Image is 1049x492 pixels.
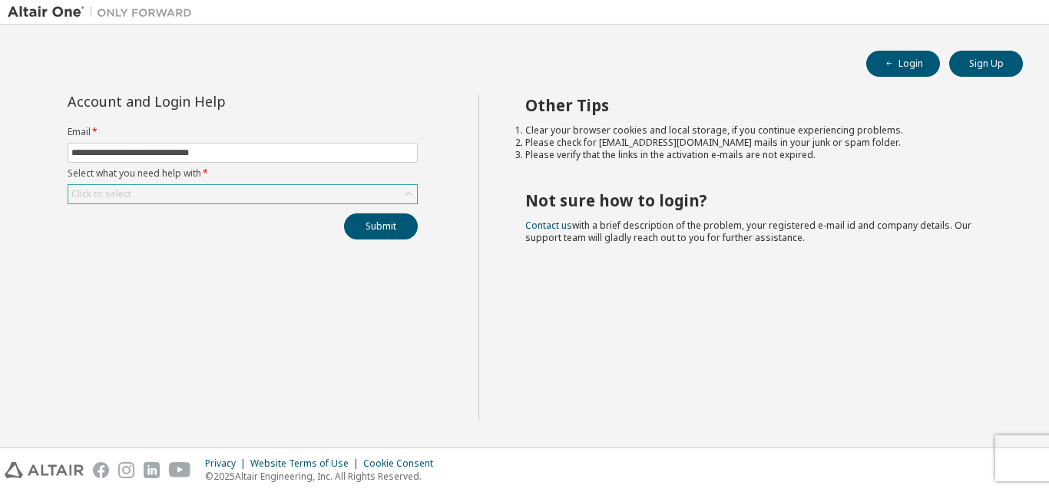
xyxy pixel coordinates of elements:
[68,167,418,180] label: Select what you need help with
[525,149,996,161] li: Please verify that the links in the activation e-mails are not expired.
[344,213,418,239] button: Submit
[68,185,417,203] div: Click to select
[525,219,572,232] a: Contact us
[250,457,363,470] div: Website Terms of Use
[68,95,348,107] div: Account and Login Help
[144,462,160,478] img: linkedin.svg
[71,188,131,200] div: Click to select
[118,462,134,478] img: instagram.svg
[525,219,971,244] span: with a brief description of the problem, your registered e-mail id and company details. Our suppo...
[169,462,191,478] img: youtube.svg
[5,462,84,478] img: altair_logo.svg
[525,137,996,149] li: Please check for [EMAIL_ADDRESS][DOMAIN_NAME] mails in your junk or spam folder.
[68,126,418,138] label: Email
[525,124,996,137] li: Clear your browser cookies and local storage, if you continue experiencing problems.
[8,5,200,20] img: Altair One
[205,457,250,470] div: Privacy
[525,95,996,115] h2: Other Tips
[205,470,442,483] p: © 2025 Altair Engineering, Inc. All Rights Reserved.
[93,462,109,478] img: facebook.svg
[949,51,1023,77] button: Sign Up
[866,51,940,77] button: Login
[525,190,996,210] h2: Not sure how to login?
[363,457,442,470] div: Cookie Consent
